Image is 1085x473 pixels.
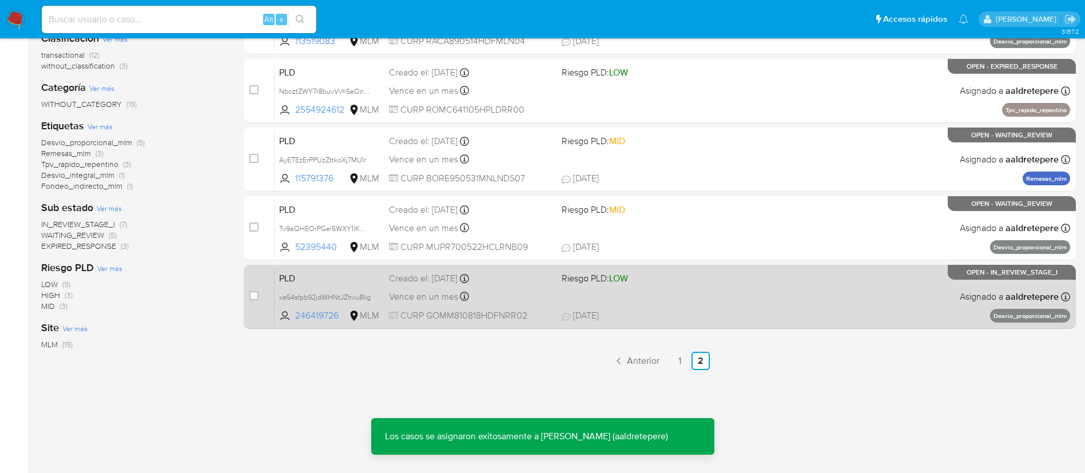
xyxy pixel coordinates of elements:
[280,14,283,25] span: s
[883,13,947,25] span: Accesos rápidos
[264,14,273,25] span: Alt
[996,14,1060,25] p: alicia.aldreteperez@mercadolibre.com.mx
[1064,13,1076,25] a: Salir
[1062,27,1079,36] span: 3.157.2
[959,14,968,24] a: Notificaciones
[42,12,316,27] input: Buscar usuario o caso...
[288,11,312,27] button: search-icon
